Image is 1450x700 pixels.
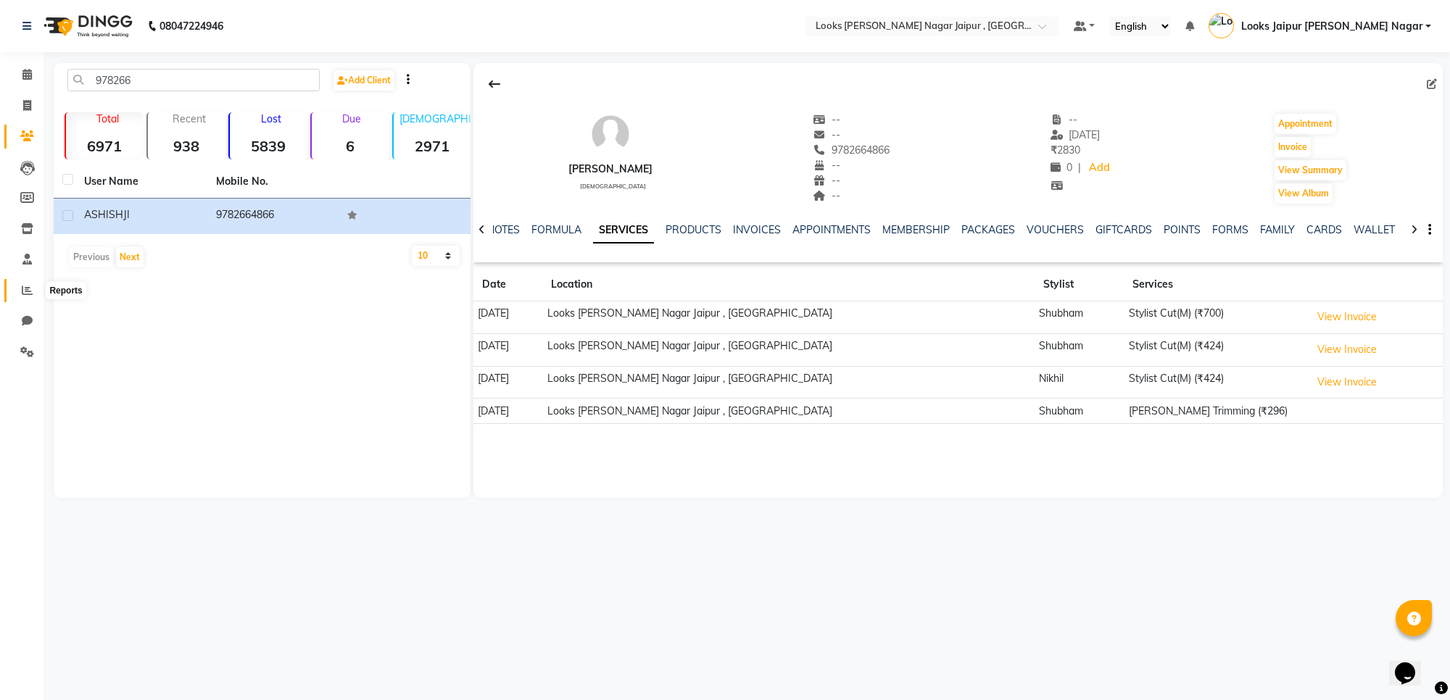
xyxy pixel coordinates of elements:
[230,137,307,155] strong: 5839
[1124,399,1306,424] td: [PERSON_NAME] Trimming (₹296)
[473,399,542,424] td: [DATE]
[593,217,654,243] a: SERVICES
[1051,143,1080,157] span: 2830
[1035,399,1124,424] td: Shubham
[813,159,841,172] span: --
[580,183,646,190] span: [DEMOGRAPHIC_DATA]
[1354,223,1395,236] a: WALLET
[1275,183,1333,204] button: View Album
[568,162,652,177] div: [PERSON_NAME]
[333,70,394,91] a: Add Client
[813,128,841,141] span: --
[813,113,841,126] span: --
[394,137,471,155] strong: 2971
[542,366,1035,399] td: Looks [PERSON_NAME] Nagar Jaipur , [GEOGRAPHIC_DATA]
[1124,268,1306,301] th: Services
[1275,137,1311,157] button: Invoice
[148,137,225,155] strong: 938
[1035,301,1124,334] td: Shubham
[542,301,1035,334] td: Looks [PERSON_NAME] Nagar Jaipur , [GEOGRAPHIC_DATA]
[1311,338,1383,361] button: View Invoice
[46,282,86,299] div: Reports
[1124,333,1306,366] td: Stylist Cut(M) (₹424)
[1051,161,1072,174] span: 0
[154,112,225,125] p: Recent
[882,223,950,236] a: MEMBERSHIP
[399,112,471,125] p: [DEMOGRAPHIC_DATA]
[236,112,307,125] p: Lost
[542,333,1035,366] td: Looks [PERSON_NAME] Nagar Jaipur , [GEOGRAPHIC_DATA]
[1306,223,1342,236] a: CARDS
[1311,371,1383,393] button: View Invoice
[1275,160,1346,180] button: View Summary
[1035,268,1124,301] th: Stylist
[1241,19,1422,34] span: Looks Jaipur [PERSON_NAME] Nagar
[473,333,542,366] td: [DATE]
[75,165,207,199] th: User Name
[792,223,871,236] a: APPOINTMENTS
[1035,333,1124,366] td: Shubham
[473,268,542,301] th: Date
[1311,306,1383,328] button: View Invoice
[1124,301,1306,334] td: Stylist Cut(M) (₹700)
[1164,223,1201,236] a: POINTS
[1212,223,1248,236] a: FORMS
[207,165,339,199] th: Mobile No.
[813,189,841,202] span: --
[479,70,510,98] div: Back to Client
[1027,223,1084,236] a: VOUCHERS
[1051,128,1101,141] span: [DATE]
[542,268,1035,301] th: Location
[315,112,389,125] p: Due
[531,223,581,236] a: FORMULA
[207,199,339,234] td: 9782664866
[1275,114,1336,134] button: Appointment
[66,137,144,155] strong: 6971
[72,112,144,125] p: Total
[84,208,123,221] span: ASHISH
[473,301,542,334] td: [DATE]
[813,174,841,187] span: --
[116,247,144,267] button: Next
[961,223,1015,236] a: PACKAGES
[542,399,1035,424] td: Looks [PERSON_NAME] Nagar Jaipur , [GEOGRAPHIC_DATA]
[1095,223,1152,236] a: GIFTCARDS
[1209,13,1234,38] img: Looks Jaipur Malviya Nagar
[589,112,632,156] img: avatar
[67,69,320,91] input: Search by Name/Mobile/Email/Code
[666,223,721,236] a: PRODUCTS
[1078,160,1081,175] span: |
[1087,158,1112,178] a: Add
[37,6,136,46] img: logo
[1051,113,1078,126] span: --
[1051,143,1057,157] span: ₹
[1124,366,1306,399] td: Stylist Cut(M) (₹424)
[312,137,389,155] strong: 6
[733,223,781,236] a: INVOICES
[813,143,890,157] span: 9782664866
[1260,223,1295,236] a: FAMILY
[159,6,223,46] b: 08047224946
[1389,642,1435,686] iframe: chat widget
[473,366,542,399] td: [DATE]
[1035,366,1124,399] td: Nikhil
[123,208,130,221] span: JI
[487,223,520,236] a: NOTES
